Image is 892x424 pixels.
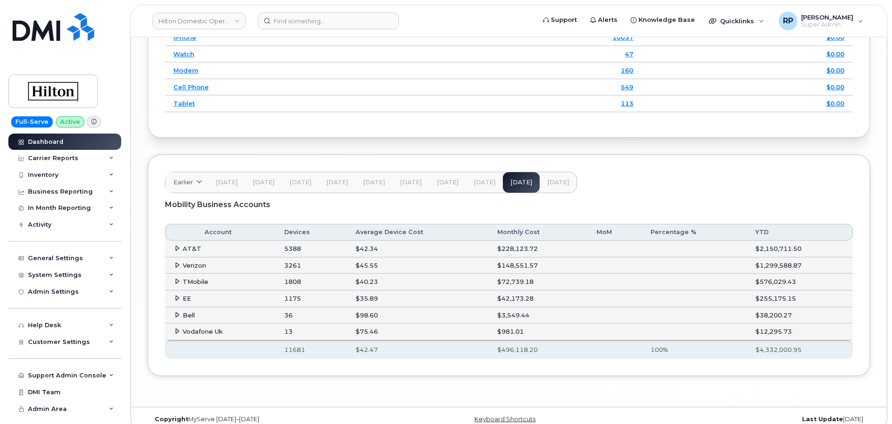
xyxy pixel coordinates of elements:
span: TMobile [183,278,208,285]
td: $2,150,711.50 [747,241,853,257]
span: Quicklinks [720,17,754,25]
iframe: Messenger Launcher [851,384,885,417]
td: $35.89 [347,290,489,307]
div: Quicklinks [702,12,770,30]
th: 11681 [276,340,347,359]
span: [DATE] [363,179,385,186]
a: $0.00 [826,67,844,74]
span: [DATE] [473,179,495,186]
a: 549 [621,83,633,91]
td: $1,299,588.87 [747,257,853,274]
td: 5388 [276,241,347,257]
th: Monthly Cost [489,224,588,241]
a: Keyboard Shortcuts [474,416,535,423]
span: [PERSON_NAME] [801,13,853,21]
td: 1808 [276,274,347,290]
span: Earlier [173,178,193,187]
a: Watch [173,50,194,58]
th: 100% [642,340,747,359]
span: [DATE] [326,179,348,186]
input: Find something... [258,13,399,29]
a: $0.00 [826,50,844,58]
th: Percentage % [642,224,747,241]
span: [DATE] [253,179,274,186]
a: Knowledge Base [624,11,701,29]
strong: Copyright [155,416,188,423]
a: 10037 [612,34,633,41]
a: $0.00 [826,83,844,91]
td: $72,739.18 [489,274,588,290]
a: $0.00 [826,100,844,107]
td: $12,295.73 [747,323,853,340]
a: iPhone [173,34,196,41]
td: $75.46 [347,323,489,340]
span: [DATE] [400,179,422,186]
strong: Last Update [802,416,843,423]
a: Earlier [165,172,208,193]
th: YTD [747,224,853,241]
td: $98.60 [347,307,489,324]
td: $45.55 [347,257,489,274]
span: Verizon [183,262,206,269]
a: 113 [621,100,633,107]
a: 160 [621,67,633,74]
span: AT&T [183,245,201,252]
span: [DATE] [216,179,238,186]
span: RP [783,15,793,27]
div: MyServe [DATE]–[DATE] [148,416,389,423]
span: [DATE] [547,179,569,186]
span: EE [183,295,191,302]
a: Tablet [173,100,195,107]
td: 13 [276,323,347,340]
td: $3,549.44 [489,307,588,324]
td: $981.01 [489,323,588,340]
td: $228,123.72 [489,241,588,257]
a: Hilton Domestic Operating Company Inc [152,13,246,29]
span: [DATE] [437,179,459,186]
td: $38,200.27 [747,307,853,324]
th: $4,332,000.95 [747,340,853,359]
td: $42,173.28 [489,290,588,307]
span: [DATE] [289,179,311,186]
th: $42.47 [347,340,489,359]
span: Knowledge Base [638,15,695,25]
th: Account [196,224,276,241]
div: [DATE] [629,416,870,423]
td: 36 [276,307,347,324]
th: MoM [588,224,642,241]
span: Alerts [598,15,618,25]
td: $148,551.57 [489,257,588,274]
td: $576,029.43 [747,274,853,290]
a: Cell Phone [173,83,209,91]
span: Vodafone Uk [183,328,223,335]
td: 1175 [276,290,347,307]
a: $0.00 [826,34,844,41]
span: Super Admin [801,21,853,28]
div: Mobility Business Accounts [165,193,853,216]
a: Modem [173,67,199,74]
span: Bell [183,311,195,319]
td: $40.23 [347,274,489,290]
td: $255,175.15 [747,290,853,307]
th: $496,118.20 [489,340,588,359]
div: Ryan Partack [772,12,870,30]
a: Alerts [583,11,624,29]
span: Support [551,15,577,25]
th: Average Device Cost [347,224,489,241]
td: 3261 [276,257,347,274]
a: Support [536,11,583,29]
td: $42.34 [347,241,489,257]
th: Devices [276,224,347,241]
a: 47 [625,50,633,58]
